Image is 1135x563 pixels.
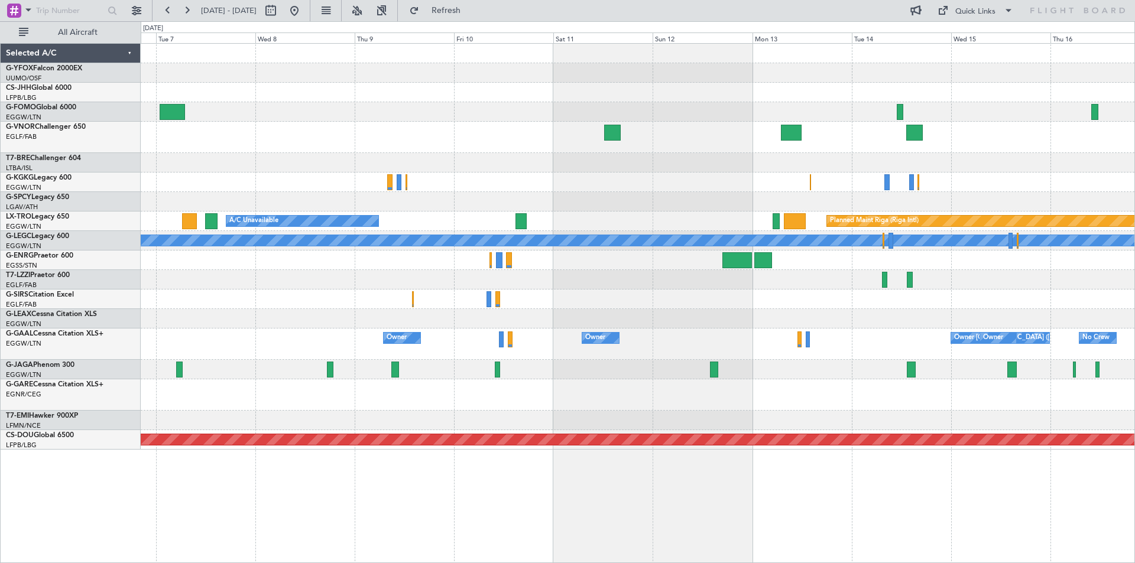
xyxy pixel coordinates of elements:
[6,412,29,419] span: T7-EMI
[6,311,31,318] span: G-LEAX
[6,412,78,419] a: T7-EMIHawker 900XP
[6,362,74,369] a: G-JAGAPhenom 300
[6,432,74,439] a: CS-DOUGlobal 6500
[1082,329,1110,347] div: No Crew
[6,84,31,92] span: CS-JHH
[6,123,86,131] a: G-VNORChallenger 650
[156,32,255,43] div: Tue 7
[6,432,34,439] span: CS-DOU
[954,329,1117,347] div: Owner [GEOGRAPHIC_DATA] ([GEOGRAPHIC_DATA])
[6,84,72,92] a: CS-JHHGlobal 6000
[830,212,919,230] div: Planned Maint Riga (Riga Intl)
[6,233,69,240] a: G-LEGCLegacy 600
[6,183,41,192] a: EGGW/LTN
[6,155,81,162] a: T7-BREChallenger 604
[355,32,454,43] div: Thu 9
[6,222,41,231] a: EGGW/LTN
[201,5,257,16] span: [DATE] - [DATE]
[6,65,33,72] span: G-YFOX
[6,104,76,111] a: G-FOMOGlobal 6000
[6,104,36,111] span: G-FOMO
[6,311,97,318] a: G-LEAXCessna Citation XLS
[983,329,1003,347] div: Owner
[653,32,752,43] div: Sun 12
[13,23,128,42] button: All Aircraft
[404,1,475,20] button: Refresh
[229,212,278,230] div: A/C Unavailable
[6,370,41,379] a: EGGW/LTN
[6,330,103,337] a: G-GAALCessna Citation XLS+
[6,272,30,279] span: T7-LZZI
[852,32,951,43] div: Tue 14
[6,441,37,450] a: LFPB/LBG
[753,32,852,43] div: Mon 13
[6,194,31,201] span: G-SPCY
[6,213,31,220] span: LX-TRO
[6,381,33,388] span: G-GARE
[6,281,37,289] a: EGLF/FAB
[6,362,33,369] span: G-JAGA
[6,381,103,388] a: G-GARECessna Citation XLS+
[553,32,653,43] div: Sat 11
[387,329,407,347] div: Owner
[955,6,995,18] div: Quick Links
[6,123,35,131] span: G-VNOR
[6,213,69,220] a: LX-TROLegacy 650
[6,74,41,83] a: UUMO/OSF
[6,174,34,181] span: G-KGKG
[31,28,125,37] span: All Aircraft
[6,291,74,298] a: G-SIRSCitation Excel
[6,233,31,240] span: G-LEGC
[6,291,28,298] span: G-SIRS
[454,32,553,43] div: Fri 10
[6,252,73,259] a: G-ENRGPraetor 600
[6,272,70,279] a: T7-LZZIPraetor 600
[36,2,104,19] input: Trip Number
[6,320,41,328] a: EGGW/LTN
[6,132,37,141] a: EGLF/FAB
[6,113,41,122] a: EGGW/LTN
[932,1,1019,20] button: Quick Links
[6,174,72,181] a: G-KGKGLegacy 600
[6,164,33,173] a: LTBA/ISL
[6,93,37,102] a: LFPB/LBG
[585,329,605,347] div: Owner
[6,194,69,201] a: G-SPCYLegacy 650
[255,32,355,43] div: Wed 8
[6,65,82,72] a: G-YFOXFalcon 2000EX
[6,300,37,309] a: EGLF/FAB
[6,261,37,270] a: EGSS/STN
[6,421,41,430] a: LFMN/NCE
[6,155,30,162] span: T7-BRE
[6,252,34,259] span: G-ENRG
[6,390,41,399] a: EGNR/CEG
[143,24,163,34] div: [DATE]
[421,6,471,15] span: Refresh
[951,32,1050,43] div: Wed 15
[6,203,38,211] a: LGAV/ATH
[6,242,41,250] a: EGGW/LTN
[6,330,33,337] span: G-GAAL
[6,339,41,348] a: EGGW/LTN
